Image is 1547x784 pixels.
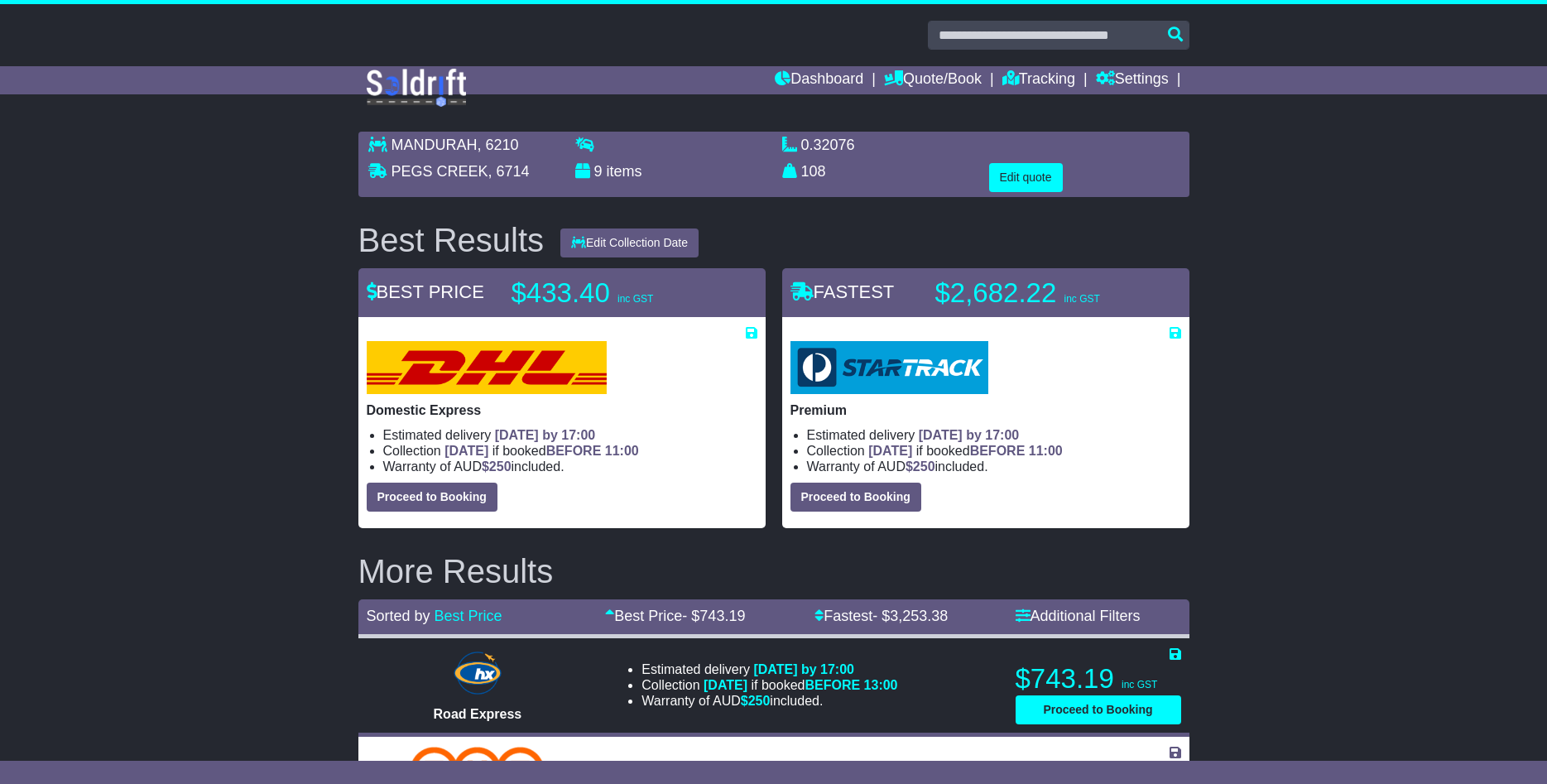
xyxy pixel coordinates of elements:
button: Proceed to Booking [367,483,497,512]
span: $ [741,694,771,708]
button: Edit Collection Date [560,228,699,257]
span: - $ [872,608,948,624]
span: BEFORE [546,444,602,458]
li: Estimated delivery [383,427,757,443]
a: Additional Filters [1016,608,1141,624]
a: Fastest- $3,253.38 [814,608,948,624]
span: if booked [868,444,1062,458]
span: 11:00 [605,444,639,458]
span: inc GST [1064,293,1099,305]
span: [DATE] by 17:00 [753,662,854,676]
button: Proceed to Booking [790,483,921,512]
a: Best Price- $743.19 [605,608,745,624]
span: , 6714 [488,163,530,180]
a: Settings [1096,66,1169,94]
span: 250 [489,459,512,474]
span: inc GST [617,293,653,305]
span: 9 [594,163,603,180]
span: [DATE] [704,678,747,692]
li: Warranty of AUD included. [641,693,897,709]
span: $ [482,459,512,474]
span: if booked [704,678,897,692]
span: 743.19 [699,608,745,624]
span: BEST PRICE [367,281,484,302]
li: Estimated delivery [641,661,897,677]
button: Edit quote [989,163,1063,192]
span: , 6210 [478,137,519,153]
span: Road Express [434,707,522,721]
span: 250 [748,694,771,708]
span: PEGS CREEK [392,163,488,180]
a: Quote/Book [884,66,982,94]
li: Collection [383,443,757,459]
p: $743.19 [1016,662,1181,695]
li: Estimated delivery [807,427,1181,443]
h2: More Results [358,553,1189,589]
span: FASTEST [790,281,895,302]
span: items [607,163,642,180]
p: $433.40 [512,277,718,310]
button: Proceed to Booking [1016,695,1181,724]
li: Collection [641,677,897,693]
span: [DATE] [868,444,912,458]
span: [DATE] by 17:00 [495,428,596,442]
span: 3,253.38 [890,608,948,624]
a: Dashboard [775,66,863,94]
span: 13:00 [864,678,898,692]
a: Tracking [1002,66,1075,94]
span: 250 [913,459,935,474]
img: Hunter Express: Road Express [450,648,505,698]
li: Estimated delivery [641,760,897,776]
span: MANDURAH [392,137,478,153]
span: $ [906,459,935,474]
span: BEFORE [805,678,860,692]
span: if booked [444,444,638,458]
span: - $ [682,608,745,624]
p: $2,682.22 [935,277,1142,310]
span: [DATE] [444,444,488,458]
span: 11:00 [1029,444,1063,458]
li: Collection [807,443,1181,459]
span: 0.32076 [801,137,855,153]
div: Best Results [350,222,553,258]
span: BEFORE [970,444,1026,458]
img: DHL: Domestic Express [367,341,607,394]
li: Warranty of AUD included. [807,459,1181,474]
a: Best Price [435,608,502,624]
li: Warranty of AUD included. [383,459,757,474]
span: 108 [801,163,826,180]
span: inc GST [1122,679,1157,690]
span: [DATE] by 17:00 [919,428,1020,442]
span: Sorted by [367,608,430,624]
p: Premium [790,402,1181,418]
p: Domestic Express [367,402,757,418]
img: StarTrack: Premium [790,341,988,394]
